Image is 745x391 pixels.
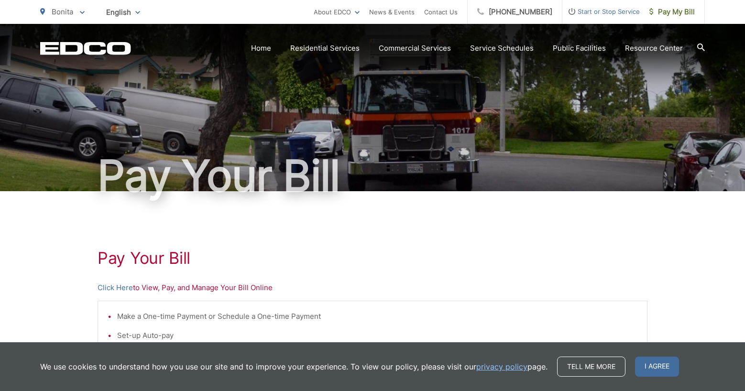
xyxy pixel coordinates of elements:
[424,6,458,18] a: Contact Us
[40,361,548,372] p: We use cookies to understand how you use our site and to improve your experience. To view our pol...
[98,282,133,293] a: Click Here
[52,7,73,16] span: Bonita
[625,43,683,54] a: Resource Center
[379,43,451,54] a: Commercial Services
[476,361,527,372] a: privacy policy
[314,6,360,18] a: About EDCO
[251,43,271,54] a: Home
[553,43,606,54] a: Public Facilities
[557,357,625,377] a: Tell me more
[470,43,534,54] a: Service Schedules
[117,311,637,322] li: Make a One-time Payment or Schedule a One-time Payment
[98,282,647,293] p: to View, Pay, and Manage Your Bill Online
[290,43,360,54] a: Residential Services
[649,6,695,18] span: Pay My Bill
[635,357,679,377] span: I agree
[98,249,647,268] h1: Pay Your Bill
[40,152,705,200] h1: Pay Your Bill
[117,330,637,341] li: Set-up Auto-pay
[99,4,147,21] span: English
[40,42,131,55] a: EDCD logo. Return to the homepage.
[369,6,415,18] a: News & Events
